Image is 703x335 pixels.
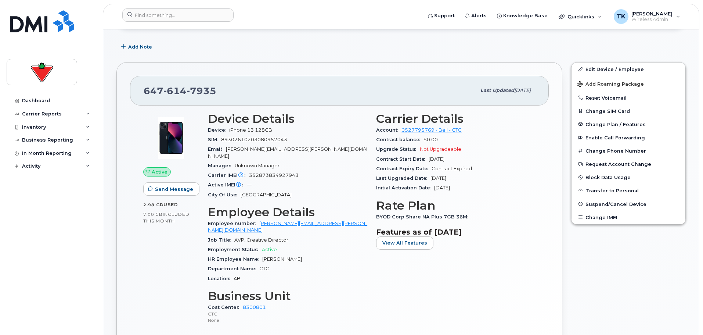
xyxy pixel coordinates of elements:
h3: Device Details [208,112,367,125]
h3: Carrier Details [376,112,536,125]
span: Location [208,276,234,281]
input: Find something... [122,8,234,22]
span: Enable Call Forwarding [585,135,645,140]
span: Quicklinks [567,14,594,19]
span: Not Upgradeable [420,146,461,152]
h3: Rate Plan [376,199,536,212]
h3: Employee Details [208,206,367,219]
button: Change Phone Number [572,144,685,157]
button: Change SIM Card [572,104,685,118]
span: used [163,202,178,207]
span: included this month [143,211,190,224]
a: 0527795769 - Bell - CTC [401,127,462,133]
span: [DATE] [429,156,444,162]
span: Initial Activation Date [376,185,434,190]
p: CTC [208,311,367,317]
button: Add Note [116,40,158,53]
button: Suspend/Cancel Device [572,197,685,211]
button: Add Roaming Package [572,76,685,91]
span: Active IMEI [208,182,247,188]
span: [DATE] [514,88,531,93]
a: Support [423,8,460,23]
span: AB [234,276,241,281]
span: [PERSON_NAME] [262,256,302,262]
span: [PERSON_NAME] [631,11,673,17]
img: image20231002-3703462-1ig824h.jpeg [149,116,193,160]
span: Account [376,127,401,133]
span: Last updated [480,88,514,93]
a: Knowledge Base [492,8,553,23]
a: Alerts [460,8,492,23]
span: BYOD Corp Share NA Plus 7GB 36M [376,214,471,220]
span: iPhone 13 128GB [229,127,272,133]
span: 614 [163,85,187,96]
span: 7.00 GB [143,212,163,217]
button: Change IMEI [572,211,685,224]
span: Cost Center [208,304,243,310]
span: Employment Status [208,247,262,252]
span: Add Note [128,43,152,50]
span: SIM [208,137,221,142]
span: Active [262,247,277,252]
span: CTC [259,266,269,271]
span: 352873834927943 [249,172,299,178]
button: Transfer to Personal [572,184,685,197]
a: [PERSON_NAME][EMAIL_ADDRESS][PERSON_NAME][DOMAIN_NAME] [208,221,367,233]
span: $0.00 [423,137,438,142]
span: Job Title [208,237,234,243]
span: 7935 [187,85,216,96]
a: Edit Device / Employee [572,63,685,76]
span: Contract Expired [432,166,472,171]
span: Manager [208,163,235,168]
p: None [208,317,367,323]
span: Change Plan / Features [585,121,646,127]
span: Upgrade Status [376,146,420,152]
button: Block Data Usage [572,171,685,184]
span: 647 [144,85,216,96]
span: TK [617,12,626,21]
span: Alerts [471,12,487,19]
button: Change Plan / Features [572,118,685,131]
span: [PERSON_NAME][EMAIL_ADDRESS][PERSON_NAME][DOMAIN_NAME] [208,146,367,158]
span: Device [208,127,229,133]
span: City Of Use [208,192,241,197]
span: Send Message [155,186,193,193]
button: Reset Voicemail [572,91,685,104]
button: Send Message [143,182,199,196]
span: Department Name [208,266,259,271]
span: Last Upgraded Date [376,175,430,181]
span: Email [208,146,226,152]
span: 2.98 GB [143,202,163,207]
button: Enable Call Forwarding [572,131,685,144]
span: Unknown Manager [235,163,280,168]
div: Tatiana Kostenyuk [609,9,685,24]
span: Active [152,168,167,175]
span: View All Features [382,239,427,246]
span: [DATE] [434,185,450,190]
button: Request Account Change [572,157,685,171]
span: Suspend/Cancel Device [585,201,646,207]
span: Carrier IMEI [208,172,249,178]
div: Quicklinks [554,9,607,24]
span: Contract Start Date [376,156,429,162]
span: [DATE] [430,175,446,181]
span: Add Roaming Package [577,81,644,88]
h3: Business Unit [208,289,367,303]
span: Employee number [208,221,259,226]
span: Wireless Admin [631,17,673,22]
a: 8300801 [243,304,266,310]
span: Contract balance [376,137,423,142]
span: HR Employee Name [208,256,262,262]
span: Knowledge Base [503,12,548,19]
span: Contract Expiry Date [376,166,432,171]
button: View All Features [376,236,433,250]
h3: Features as of [DATE] [376,228,536,236]
span: AVP, Creative Director [234,237,288,243]
span: 89302610203080952043 [221,137,287,142]
span: — [247,182,252,188]
span: Support [434,12,455,19]
span: [GEOGRAPHIC_DATA] [241,192,292,197]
